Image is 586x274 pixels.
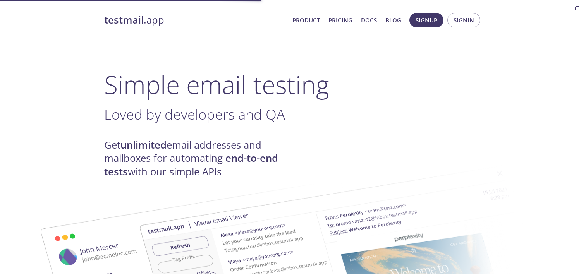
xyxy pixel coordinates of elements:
strong: end-to-end tests [104,151,278,178]
button: Signin [447,13,480,27]
strong: testmail [104,13,144,27]
span: Signup [416,15,437,25]
span: Loved by developers and QA [104,104,285,124]
strong: unlimited [120,138,167,152]
button: Signup [409,13,443,27]
h1: Simple email testing [104,70,482,99]
h4: Get email addresses and mailboxes for automating with our simple APIs [104,139,293,178]
a: Product [292,15,320,25]
span: Signin [454,15,474,25]
a: Blog [385,15,401,25]
a: Pricing [328,15,352,25]
a: testmail.app [104,14,286,27]
a: Docs [361,15,377,25]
